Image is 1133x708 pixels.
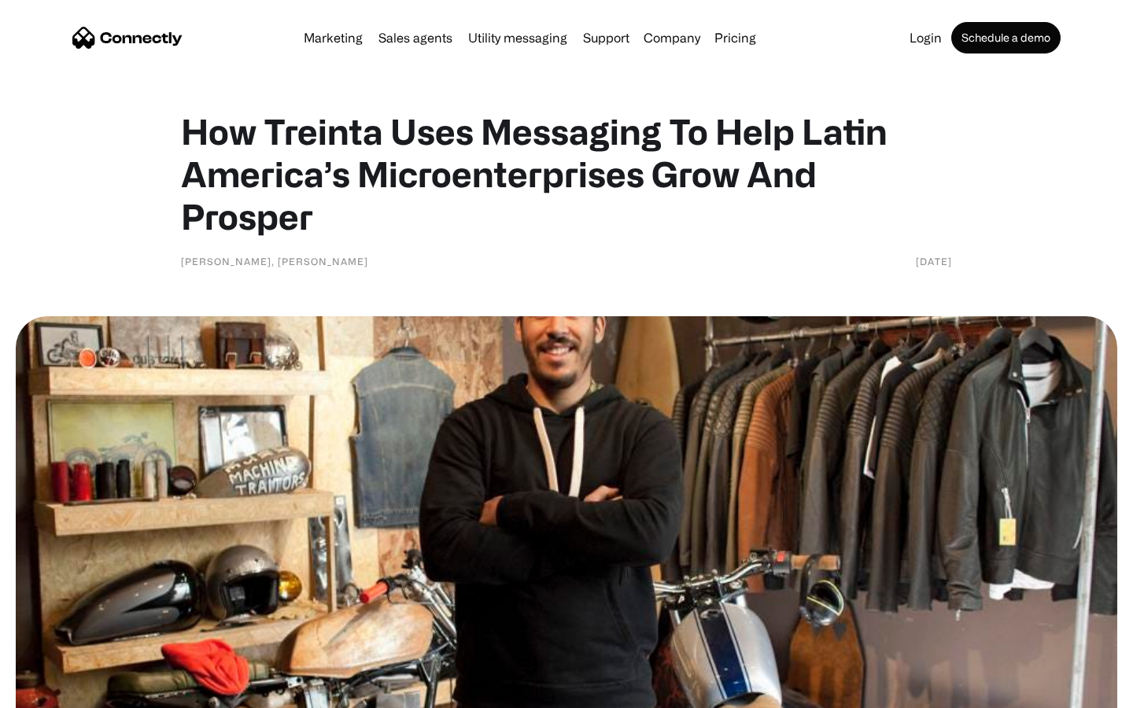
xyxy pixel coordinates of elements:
a: home [72,26,183,50]
div: [PERSON_NAME], [PERSON_NAME] [181,253,368,269]
a: Sales agents [372,31,459,44]
ul: Language list [31,680,94,702]
a: Marketing [297,31,369,44]
a: Login [903,31,948,44]
a: Utility messaging [462,31,574,44]
h1: How Treinta Uses Messaging To Help Latin America’s Microenterprises Grow And Prosper [181,110,952,238]
a: Schedule a demo [951,22,1061,53]
a: Pricing [708,31,762,44]
a: Support [577,31,636,44]
aside: Language selected: English [16,680,94,702]
div: Company [639,27,705,49]
div: Company [644,27,700,49]
div: [DATE] [916,253,952,269]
